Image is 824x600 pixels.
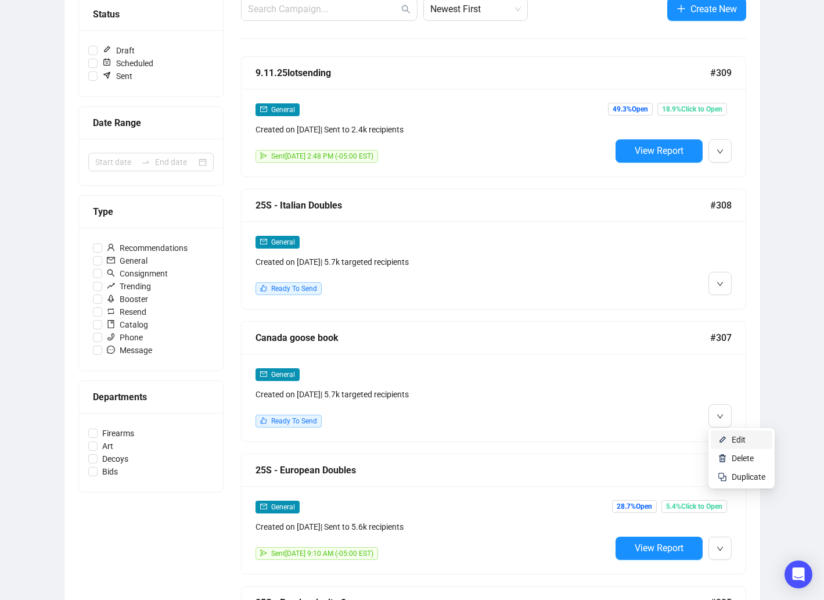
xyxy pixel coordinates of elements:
div: Departments [93,390,209,404]
span: General [271,371,295,379]
div: Date Range [93,116,209,130]
img: svg+xml;base64,PHN2ZyB4bWxucz0iaHR0cDovL3d3dy53My5vcmcvMjAwMC9zdmciIHdpZHRoPSIyNCIgaGVpZ2h0PSIyNC... [718,472,727,482]
div: Canada goose book [256,330,710,345]
span: retweet [107,307,115,315]
span: 18.9% Click to Open [657,103,727,116]
span: mail [260,106,267,113]
span: Firearms [98,427,139,440]
span: General [102,254,152,267]
div: Created on [DATE] | 5.7k targeted recipients [256,256,611,268]
span: like [260,285,267,292]
span: down [717,413,724,420]
div: 9.11.25lotsending [256,66,710,80]
span: Scheduled [98,57,158,70]
input: End date [155,156,196,168]
a: Canada goose book#307mailGeneralCreated on [DATE]| 5.7k targeted recipientslikeReady To Send [241,321,746,442]
span: mail [260,503,267,510]
span: #309 [710,66,732,80]
span: Recommendations [102,242,192,254]
span: Sent [DATE] 9:10 AM (-05:00 EST) [271,549,373,558]
div: Open Intercom Messenger [785,561,812,588]
input: Start date [95,156,136,168]
span: swap-right [141,157,150,167]
span: Ready To Send [271,417,317,425]
span: View Report [635,145,683,156]
span: mail [107,256,115,264]
span: message [107,346,115,354]
span: rise [107,282,115,290]
span: Phone [102,331,147,344]
span: mail [260,238,267,245]
span: send [260,152,267,159]
span: plus [677,4,686,13]
span: 5.4% Click to Open [661,500,727,513]
span: Sent [98,70,137,82]
span: like [260,417,267,424]
img: svg+xml;base64,PHN2ZyB4bWxucz0iaHR0cDovL3d3dy53My5vcmcvMjAwMC9zdmciIHhtbG5zOnhsaW5rPSJodHRwOi8vd3... [718,435,727,444]
span: down [717,148,724,155]
span: Message [102,344,157,357]
div: 25S - Italian Doubles [256,198,710,213]
span: Catalog [102,318,153,331]
a: 25S - European Doubles#306mailGeneralCreated on [DATE]| Sent to 5.6k recipientssendSent[DATE] 9:1... [241,454,746,574]
span: user [107,243,115,252]
span: to [141,157,150,167]
span: Ready To Send [271,285,317,293]
span: rocket [107,294,115,303]
div: Created on [DATE] | Sent to 2.4k recipients [256,123,611,136]
span: send [260,549,267,556]
span: 49.3% Open [608,103,653,116]
span: Delete [732,454,754,463]
span: General [271,106,295,114]
div: Status [93,7,209,21]
input: Search Campaign... [248,2,399,16]
span: book [107,320,115,328]
div: Type [93,204,209,219]
div: 25S - European Doubles [256,463,710,477]
span: Bids [98,465,123,478]
span: Decoys [98,452,133,465]
div: Created on [DATE] | 5.7k targeted recipients [256,388,611,401]
span: Resend [102,306,151,318]
span: #308 [710,198,732,213]
span: phone [107,333,115,341]
span: search [401,5,411,14]
span: mail [260,371,267,378]
span: Sent [DATE] 2:48 PM (-05:00 EST) [271,152,373,160]
span: Draft [98,44,139,57]
a: 25S - Italian Doubles#308mailGeneralCreated on [DATE]| 5.7k targeted recipientslikeReady To Send [241,189,746,310]
span: 28.7% Open [612,500,657,513]
span: General [271,238,295,246]
span: down [717,281,724,288]
span: Edit [732,435,746,444]
span: Duplicate [732,472,765,482]
button: View Report [616,139,703,163]
span: search [107,269,115,277]
span: General [271,503,295,511]
img: svg+xml;base64,PHN2ZyB4bWxucz0iaHR0cDovL3d3dy53My5vcmcvMjAwMC9zdmciIHhtbG5zOnhsaW5rPSJodHRwOi8vd3... [718,454,727,463]
span: Art [98,440,118,452]
span: View Report [635,542,683,554]
span: Booster [102,293,153,306]
span: down [717,545,724,552]
span: #307 [710,330,732,345]
button: View Report [616,537,703,560]
span: Consignment [102,267,172,280]
div: Created on [DATE] | Sent to 5.6k recipients [256,520,611,533]
span: Trending [102,280,156,293]
a: 9.11.25lotsending#309mailGeneralCreated on [DATE]| Sent to 2.4k recipientssendSent[DATE] 2:48 PM ... [241,56,746,177]
span: Create New [690,2,737,16]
